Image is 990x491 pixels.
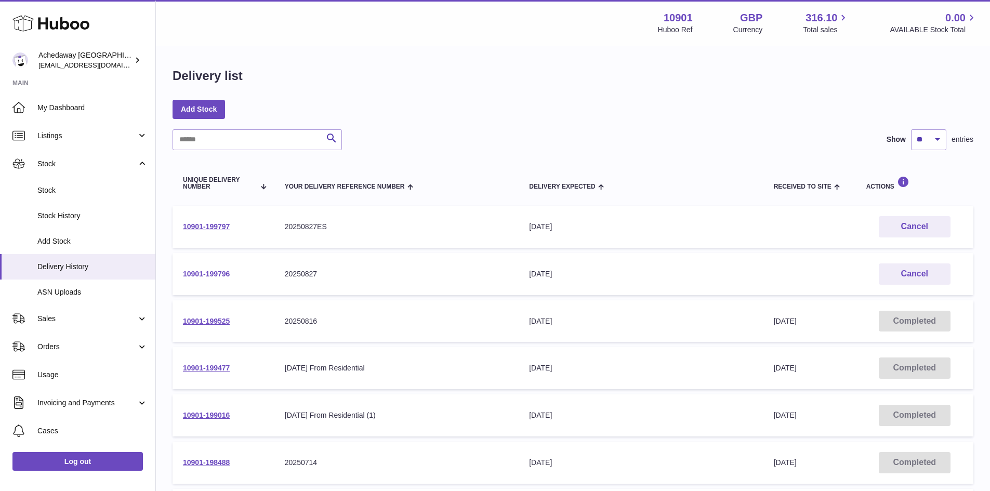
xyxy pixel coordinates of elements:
button: Cancel [879,216,951,237]
span: Usage [37,370,148,380]
span: 0.00 [945,11,966,25]
span: Invoicing and Payments [37,398,137,408]
div: [DATE] From Residential [285,363,508,373]
div: [DATE] [529,363,753,373]
a: 10901-199477 [183,364,230,372]
a: 316.10 Total sales [803,11,849,35]
span: [EMAIL_ADDRESS][DOMAIN_NAME] [38,61,153,69]
img: admin@newpb.co.uk [12,52,28,68]
span: Stock [37,185,148,195]
div: Currency [733,25,763,35]
div: [DATE] [529,458,753,468]
span: Total sales [803,25,849,35]
a: 0.00 AVAILABLE Stock Total [890,11,978,35]
span: [DATE] [774,411,797,419]
label: Show [887,135,906,144]
span: Delivery Expected [529,183,595,190]
span: Add Stock [37,236,148,246]
span: AVAILABLE Stock Total [890,25,978,35]
span: Cases [37,426,148,436]
div: [DATE] [529,222,753,232]
span: Stock History [37,211,148,221]
div: [DATE] From Residential (1) [285,410,508,420]
span: Sales [37,314,137,324]
div: Achedaway [GEOGRAPHIC_DATA] [38,50,132,70]
div: 20250827 [285,269,508,279]
span: Received to Site [774,183,831,190]
span: Delivery History [37,262,148,272]
span: [DATE] [774,364,797,372]
div: [DATE] [529,269,753,279]
a: 10901-199796 [183,270,230,278]
span: [DATE] [774,317,797,325]
strong: GBP [740,11,762,25]
span: Orders [37,342,137,352]
a: 10901-198488 [183,458,230,467]
a: 10901-199797 [183,222,230,231]
a: 10901-199016 [183,411,230,419]
span: 316.10 [806,11,837,25]
span: Listings [37,131,137,141]
h1: Delivery list [173,68,243,84]
div: 20250714 [285,458,508,468]
div: 20250827ES [285,222,508,232]
div: 20250816 [285,316,508,326]
span: Unique Delivery Number [183,177,255,190]
div: Huboo Ref [658,25,693,35]
a: 10901-199525 [183,317,230,325]
a: Add Stock [173,100,225,118]
a: Log out [12,452,143,471]
strong: 10901 [664,11,693,25]
div: [DATE] [529,410,753,420]
span: Stock [37,159,137,169]
span: Your Delivery Reference Number [285,183,405,190]
span: My Dashboard [37,103,148,113]
span: [DATE] [774,458,797,467]
span: entries [952,135,973,144]
button: Cancel [879,263,951,285]
div: [DATE] [529,316,753,326]
div: Actions [866,176,963,190]
span: ASN Uploads [37,287,148,297]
